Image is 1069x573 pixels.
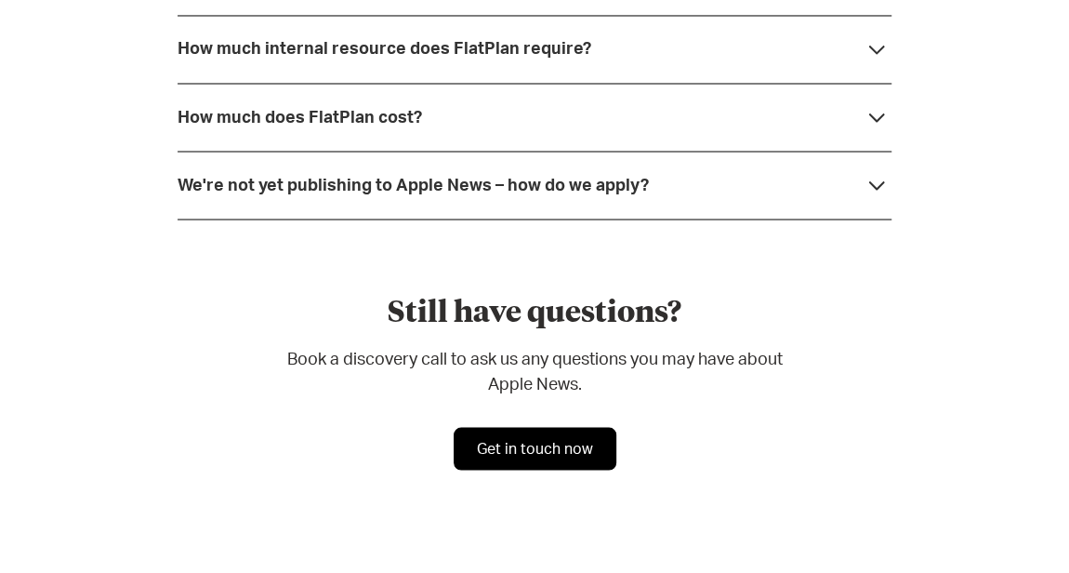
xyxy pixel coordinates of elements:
p: Book a discovery call to ask us any questions you may have about Apple News. [274,347,795,397]
div: How much internal resource does FlatPlan require? [178,40,591,59]
strong: How much does FlatPlan cost? [178,109,422,126]
a: Get in touch now [454,427,616,470]
strong: We're not yet publishing to Apple News – how do we apply? [178,177,649,193]
h4: Still have questions? [274,294,795,333]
